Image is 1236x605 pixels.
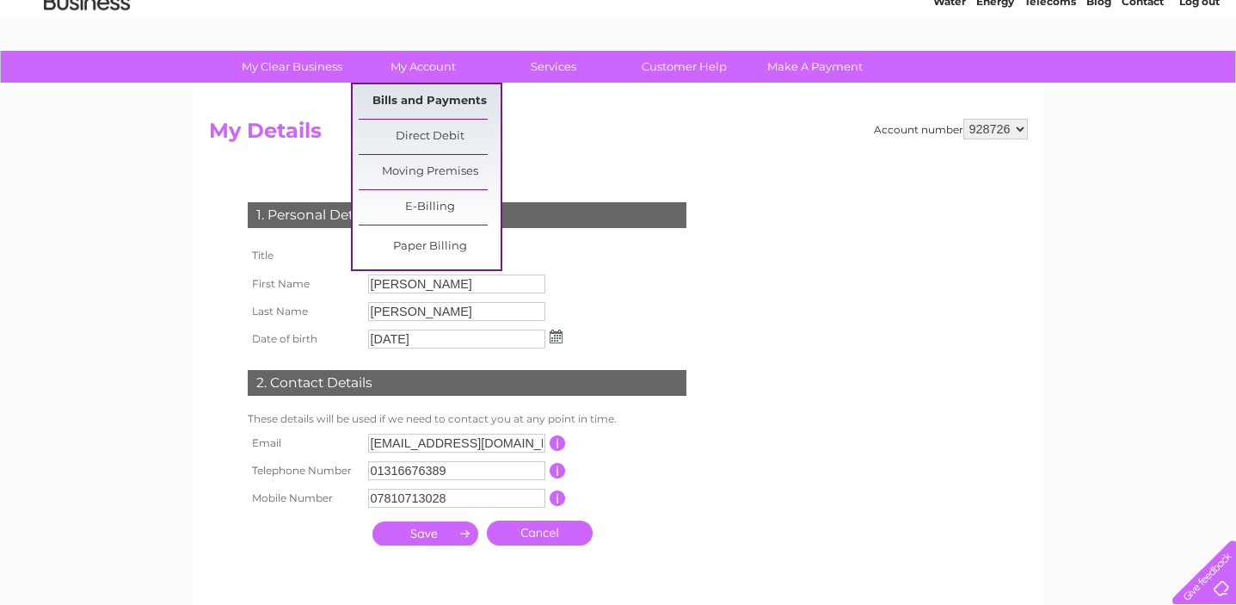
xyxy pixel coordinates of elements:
div: Clear Business is a trading name of Verastar Limited (registered in [GEOGRAPHIC_DATA] No. 3667643... [212,9,1025,83]
a: My Clear Business [221,51,363,83]
a: 0333 014 3131 [912,9,1030,30]
a: Bills and Payments [359,84,501,119]
th: Telephone Number [243,457,364,485]
td: These details will be used if we need to contact you at any point in time. [243,409,691,429]
a: Services [483,51,624,83]
img: logo.png [43,45,131,97]
th: Title [243,241,364,270]
div: 1. Personal Details [248,202,686,228]
a: Telecoms [1024,73,1076,86]
th: Email [243,429,364,457]
a: My Account [352,51,494,83]
input: Information [550,491,566,506]
h2: My Details [209,119,1028,151]
input: Information [550,435,566,451]
a: Energy [976,73,1014,86]
a: Log out [1179,73,1220,86]
a: Contact [1122,73,1164,86]
a: Moving Premises [359,155,501,189]
th: Date of birth [243,325,364,353]
div: 2. Contact Details [248,370,686,396]
a: E-Billing [359,190,501,225]
th: First Name [243,270,364,298]
div: Account number [874,119,1028,139]
a: Cancel [487,521,593,546]
a: Customer Help [613,51,755,83]
a: Water [933,73,966,86]
a: Blog [1086,73,1111,86]
input: Information [550,463,566,478]
a: Make A Payment [744,51,886,83]
th: Mobile Number [243,485,364,512]
input: Submit [372,522,478,546]
a: Paper Billing [359,230,501,264]
th: Last Name [243,298,364,325]
img: ... [550,330,563,343]
a: Direct Debit [359,120,501,154]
